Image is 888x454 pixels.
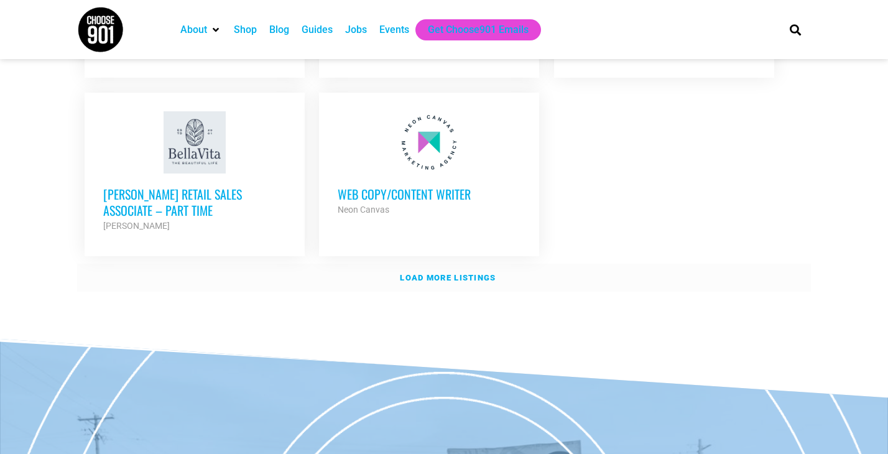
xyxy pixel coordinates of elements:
a: [PERSON_NAME] Retail Sales Associate – Part Time [PERSON_NAME] [85,93,305,252]
div: About [174,19,228,40]
h3: [PERSON_NAME] Retail Sales Associate – Part Time [103,186,286,218]
strong: Neon Canvas [338,205,389,215]
strong: Load more listings [400,273,496,282]
a: Web Copy/Content Writer Neon Canvas [319,93,539,236]
a: Get Choose901 Emails [428,22,529,37]
a: Jobs [345,22,367,37]
a: About [180,22,207,37]
h3: Web Copy/Content Writer [338,186,520,202]
a: Events [379,22,409,37]
nav: Main nav [174,19,769,40]
strong: [PERSON_NAME] [103,221,170,231]
a: Blog [269,22,289,37]
a: Guides [302,22,333,37]
a: Shop [234,22,257,37]
div: Search [785,19,806,40]
a: Load more listings [77,264,811,292]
